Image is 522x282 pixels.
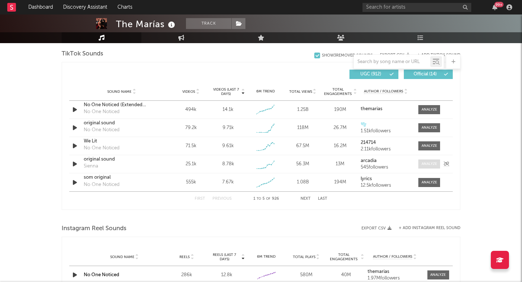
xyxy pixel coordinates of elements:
[361,165,411,170] div: 545 followers
[211,87,241,96] span: Videos (last 7 days)
[380,53,410,57] button: Export CSV
[368,269,422,274] a: themarias
[110,255,134,259] span: Sound Name
[404,70,453,79] button: Official(14)
[361,122,366,127] strong: 🫧
[246,195,286,203] div: 1 5 926
[62,50,103,58] span: TikTok Sounds
[373,254,412,259] span: Author / Followers
[289,90,312,94] span: Total Views
[391,226,460,230] div: + Add Instagram Reel Sound
[361,129,411,134] div: 1.51k followers
[399,226,460,230] button: + Add Instagram Reel Sound
[286,142,320,150] div: 67.5M
[84,145,120,152] div: No One Noticed
[266,197,270,200] span: of
[223,106,233,113] div: 14.1k
[361,140,411,145] a: 214714
[318,197,327,201] button: Last
[84,108,120,116] div: No One Noticed
[84,138,159,145] a: We Lit
[293,255,315,259] span: Total Plays
[174,179,208,186] div: 555k
[182,90,195,94] span: Videos
[84,163,98,170] div: Sienna
[323,124,357,132] div: 26.7M
[361,107,411,112] a: themarias
[361,177,411,182] a: lyrics
[169,271,205,279] div: 286k
[62,224,127,233] span: Instagram Reel Sounds
[286,124,320,132] div: 118M
[323,142,357,150] div: 16.2M
[179,255,190,259] span: Reels
[349,70,398,79] button: UGC(912)
[368,276,422,281] div: 1.97M followers
[417,53,460,57] button: + Add TikTok Sound
[362,3,471,12] input: Search for artists
[364,89,403,94] span: Author / Followers
[84,181,120,188] div: No One Noticed
[84,127,120,134] div: No One Noticed
[361,122,411,127] a: 🫧
[84,174,159,181] a: som original
[301,197,311,201] button: Next
[328,253,360,261] span: Total Engagements
[174,142,208,150] div: 71.5k
[286,179,320,186] div: 1.08B
[248,254,285,260] div: 6M Trend
[323,87,353,96] span: Total Engagements
[323,161,357,168] div: 13M
[323,179,357,186] div: 194M
[84,120,159,127] a: original sound
[409,72,442,76] span: Official ( 14 )
[195,197,205,201] button: First
[286,106,320,113] div: 1.25B
[186,18,231,29] button: Track
[249,89,282,94] div: 6M Trend
[257,197,261,200] span: to
[222,179,234,186] div: 7.67k
[361,183,411,188] div: 12.5k followers
[323,106,357,113] div: 190M
[361,226,391,231] button: Export CSV
[322,53,373,58] div: Show 3 Removed Sounds
[492,4,497,10] button: 99+
[361,140,376,145] strong: 214714
[84,101,159,109] a: No One Noticed (Extended Spanish)
[354,72,388,76] span: UGC ( 912 )
[212,197,232,201] button: Previous
[116,18,177,30] div: The Marías
[410,53,460,57] button: + Add TikTok Sound
[328,271,364,279] div: 40M
[354,59,430,65] input: Search by song name or URL
[361,107,382,111] strong: themarias
[84,273,119,277] a: No One Noticed
[223,124,234,132] div: 9.71k
[84,156,159,163] a: original sound
[361,177,372,181] strong: lyrics
[361,158,377,163] strong: arcadia
[361,147,411,152] div: 2.11k followers
[222,161,234,168] div: 8.78k
[288,271,324,279] div: 580M
[107,90,132,94] span: Sound Name
[208,253,240,261] span: Reels (last 7 days)
[208,271,245,279] div: 12.8k
[174,106,208,113] div: 494k
[174,161,208,168] div: 25.1k
[174,124,208,132] div: 79.2k
[368,269,389,274] strong: themarias
[361,158,411,163] a: arcadia
[286,161,320,168] div: 56.3M
[222,142,234,150] div: 9.61k
[494,2,504,7] div: 99 +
